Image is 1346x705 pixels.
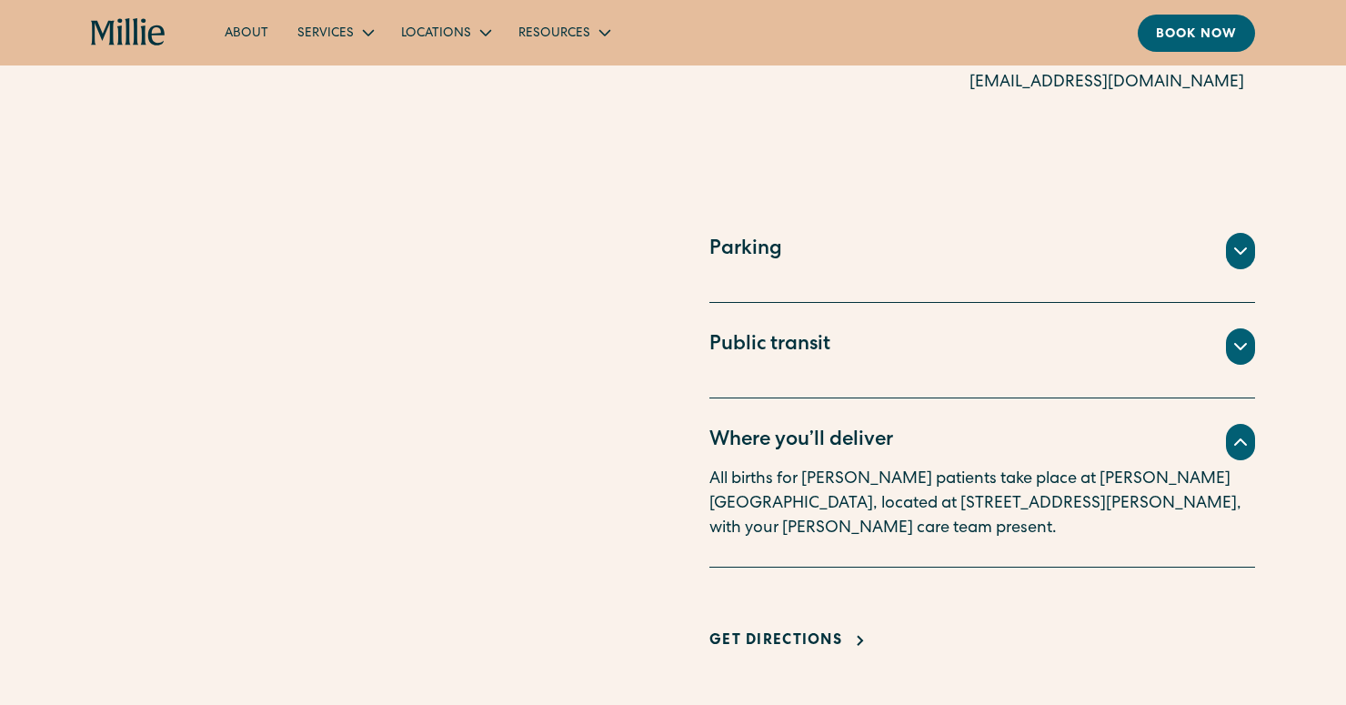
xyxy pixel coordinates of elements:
div: Book now [1156,25,1237,45]
a: [EMAIL_ADDRESS][DOMAIN_NAME] [969,75,1244,91]
div: Locations [401,25,471,44]
div: Resources [518,25,590,44]
div: Parking [709,236,782,266]
div: Where you’ll deliver [709,427,893,457]
div: Public transit [709,331,830,361]
a: Get Directions [709,630,871,652]
div: Resources [504,17,623,47]
div: Services [297,25,354,44]
div: Services [283,17,387,47]
a: About [210,17,283,47]
div: Get Directions [709,630,842,652]
a: Book now [1138,15,1255,52]
a: home [91,18,166,47]
div: Locations [387,17,504,47]
p: All births for [PERSON_NAME] patients take place at [PERSON_NAME][GEOGRAPHIC_DATA], located at [S... [709,468,1255,541]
